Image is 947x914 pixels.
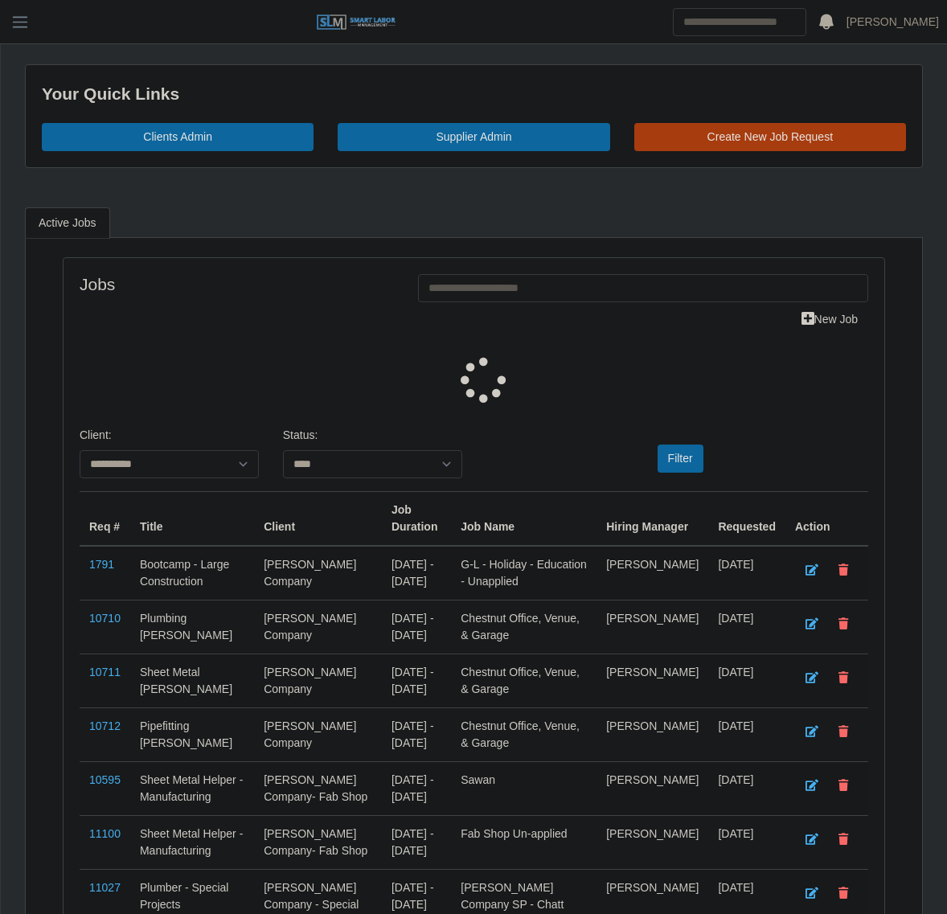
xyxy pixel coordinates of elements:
td: [PERSON_NAME] [596,815,708,869]
td: [PERSON_NAME] Company [254,707,382,761]
a: 10710 [89,612,121,625]
a: 10595 [89,773,121,786]
td: [DATE] - [DATE] [382,815,451,869]
td: [PERSON_NAME] Company [254,654,382,707]
td: Sheet Metal Helper - Manufacturing [130,761,254,815]
td: [DATE] - [DATE] [382,546,451,600]
td: Chestnut Office, Venue, & Garage [451,600,596,654]
td: [DATE] - [DATE] [382,654,451,707]
td: Sawan [451,761,596,815]
a: Active Jobs [25,207,110,239]
th: Hiring Manager [596,491,708,546]
label: Status: [283,427,318,444]
img: SLM Logo [316,14,396,31]
th: Client [254,491,382,546]
a: [PERSON_NAME] [847,14,939,31]
td: [PERSON_NAME] [596,707,708,761]
td: [DATE] [708,546,785,600]
a: Clients Admin [42,123,314,151]
td: Sheet Metal Helper - Manufacturing [130,815,254,869]
a: 10712 [89,719,121,732]
label: Client: [80,427,112,444]
td: [PERSON_NAME] Company- Fab Shop [254,815,382,869]
td: [DATE] [708,707,785,761]
td: [PERSON_NAME] [596,546,708,600]
td: [PERSON_NAME] Company [254,546,382,600]
td: [DATE] [708,600,785,654]
button: Filter [658,445,703,473]
td: [DATE] [708,761,785,815]
td: [PERSON_NAME] [596,600,708,654]
td: Chestnut Office, Venue, & Garage [451,654,596,707]
th: Req # [80,491,130,546]
div: Your Quick Links [42,81,906,107]
td: [PERSON_NAME] Company [254,600,382,654]
td: Bootcamp - Large Construction [130,546,254,600]
a: Create New Job Request [634,123,906,151]
th: Title [130,491,254,546]
td: [DATE] [708,815,785,869]
a: 11027 [89,881,121,894]
td: [DATE] - [DATE] [382,600,451,654]
td: Chestnut Office, Venue, & Garage [451,707,596,761]
td: [DATE] - [DATE] [382,761,451,815]
td: [DATE] [708,654,785,707]
td: [PERSON_NAME] [596,761,708,815]
td: [PERSON_NAME] Company- Fab Shop [254,761,382,815]
td: Plumbing [PERSON_NAME] [130,600,254,654]
th: Job Name [451,491,596,546]
h4: Jobs [80,274,394,294]
td: [PERSON_NAME] [596,654,708,707]
a: 10711 [89,666,121,678]
a: 11100 [89,827,121,840]
td: G-L - Holiday - Education - Unapplied [451,546,596,600]
td: Fab Shop Un-applied [451,815,596,869]
td: Sheet Metal [PERSON_NAME] [130,654,254,707]
a: New Job [791,305,868,334]
input: Search [673,8,806,36]
th: Job Duration [382,491,451,546]
td: [DATE] - [DATE] [382,707,451,761]
th: Action [785,491,868,546]
a: 1791 [89,558,114,571]
td: Pipefitting [PERSON_NAME] [130,707,254,761]
th: Requested [708,491,785,546]
a: Supplier Admin [338,123,609,151]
